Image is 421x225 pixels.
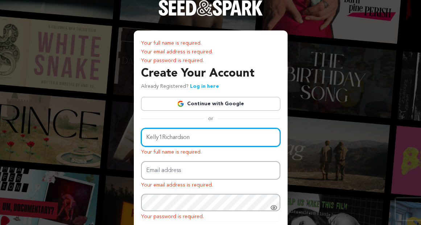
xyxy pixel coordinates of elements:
p: Your email address is required. [141,181,280,190]
a: Show password as plain text. Warning: this will display your password on the screen. [270,204,277,211]
h3: Create Your Account [141,65,280,82]
span: or [204,115,218,122]
p: Your email address is required. [141,48,280,57]
a: Continue with Google [141,97,280,111]
input: Name [141,128,280,147]
p: Your full name is required. [141,39,280,48]
p: Your password is required. [141,213,280,221]
input: Email address [141,161,280,180]
a: Log in here [190,84,219,89]
p: Your password is required. [141,57,280,65]
p: Already Registered? [141,82,219,91]
p: Your full name is required. [141,148,280,157]
img: Google logo [177,100,184,107]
